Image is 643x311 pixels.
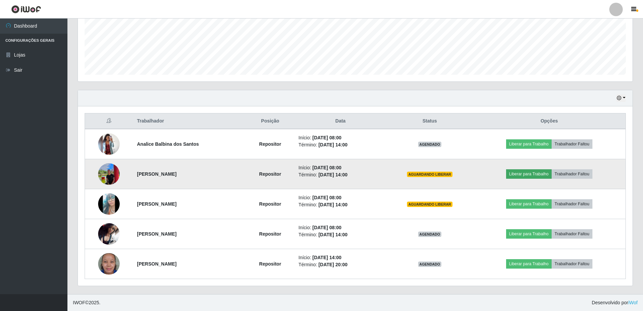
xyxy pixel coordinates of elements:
li: Início: [298,254,382,261]
span: AGUARDANDO LIBERAR [407,172,452,177]
time: [DATE] 14:00 [318,202,347,207]
li: Término: [298,171,382,178]
li: Término: [298,201,382,208]
strong: [PERSON_NAME] [137,201,176,207]
button: Liberar para Trabalho [506,139,552,149]
a: iWof [628,300,638,305]
span: AGENDADO [418,142,442,147]
time: [DATE] 14:00 [318,232,347,237]
button: Trabalhador Faltou [552,259,592,269]
span: © 2025 . [73,299,100,306]
strong: Repositor [259,141,281,147]
img: 1756740185962.jpeg [98,249,120,279]
th: Posição [246,113,294,129]
th: Trabalhador [133,113,246,129]
strong: [PERSON_NAME] [137,261,176,267]
li: Término: [298,231,382,238]
li: Início: [298,134,382,141]
img: 1755380382994.jpeg [98,180,120,228]
span: IWOF [73,300,85,305]
button: Liberar para Trabalho [506,229,552,239]
img: 1757352039197.jpeg [98,223,120,245]
button: Trabalhador Faltou [552,139,592,149]
li: Início: [298,224,382,231]
button: Liberar para Trabalho [506,169,552,179]
time: [DATE] 14:00 [313,255,342,260]
time: [DATE] 08:00 [313,165,342,170]
button: Trabalhador Faltou [552,169,592,179]
button: Trabalhador Faltou [552,199,592,209]
time: [DATE] 08:00 [313,225,342,230]
span: AGENDADO [418,262,442,267]
strong: Repositor [259,261,281,267]
li: Término: [298,141,382,148]
button: Trabalhador Faltou [552,229,592,239]
time: [DATE] 08:00 [313,195,342,200]
span: Desenvolvido por [592,299,638,306]
strong: Repositor [259,231,281,237]
span: AGENDADO [418,232,442,237]
img: 1751250700019.jpeg [98,160,120,188]
strong: Repositor [259,171,281,177]
span: AGUARDANDO LIBERAR [407,202,452,207]
strong: [PERSON_NAME] [137,231,176,237]
img: CoreUI Logo [11,5,41,13]
li: Início: [298,164,382,171]
li: Término: [298,261,382,268]
time: [DATE] 08:00 [313,135,342,140]
th: Data [294,113,386,129]
time: [DATE] 14:00 [318,172,347,177]
th: Opções [473,113,626,129]
img: 1750188779989.jpeg [98,133,120,155]
strong: Analice Balbina dos Santos [137,141,199,147]
strong: Repositor [259,201,281,207]
strong: [PERSON_NAME] [137,171,176,177]
button: Liberar para Trabalho [506,259,552,269]
time: [DATE] 14:00 [318,142,347,147]
li: Início: [298,194,382,201]
th: Status [386,113,473,129]
button: Liberar para Trabalho [506,199,552,209]
time: [DATE] 20:00 [318,262,347,267]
